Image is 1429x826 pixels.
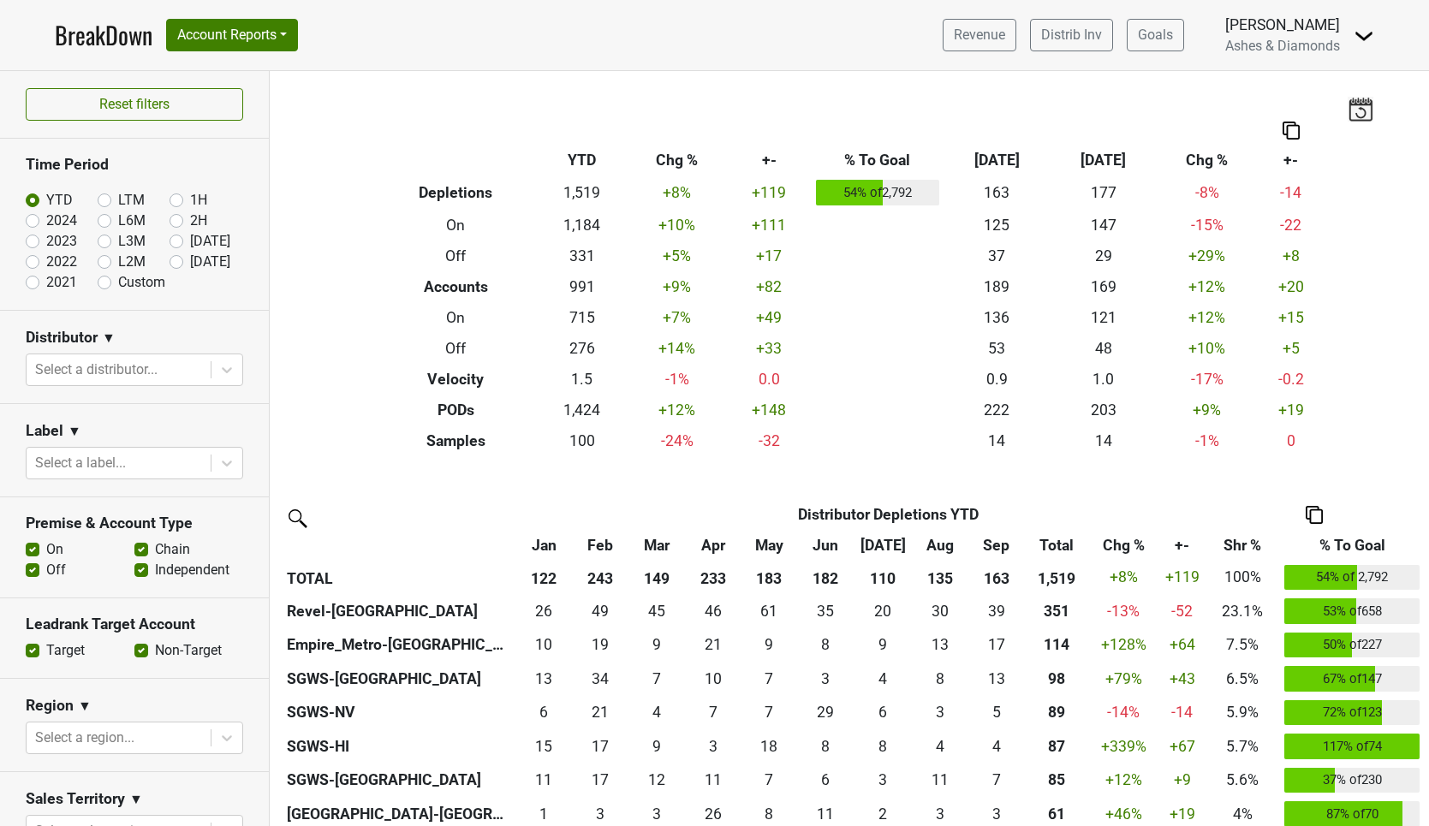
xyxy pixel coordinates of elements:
[1157,364,1257,395] td: -17 %
[745,769,793,791] div: 7
[283,628,515,663] th: Empire_Metro-[GEOGRAPHIC_DATA]
[973,600,1021,622] div: 39
[374,175,537,210] th: Depletions
[628,729,685,764] td: 9.25
[801,633,849,656] div: 8
[801,701,849,723] div: 29
[190,190,207,211] label: 1H
[628,530,685,561] th: Mar: activate to sort column ascending
[627,210,727,241] td: +10 %
[1157,271,1257,302] td: +12 %
[1157,210,1257,241] td: -15 %
[1157,395,1257,425] td: +9 %
[515,628,572,663] td: 9.5
[912,561,968,595] th: 135
[1206,561,1281,595] td: 100%
[688,701,736,723] div: 7
[374,210,537,241] th: On
[812,145,944,175] th: % To Goal
[916,600,964,622] div: 30
[576,735,624,758] div: 17
[973,735,1021,758] div: 4
[912,594,968,628] td: 29.5
[944,425,1051,456] td: 14
[1127,19,1184,51] a: Goals
[628,764,685,798] td: 12.083
[520,668,568,690] div: 13
[685,662,741,696] td: 10.251
[627,271,727,302] td: +9 %
[797,764,854,798] td: 5.582
[1283,122,1300,140] img: Copy to clipboard
[537,364,627,395] td: 1.5
[1257,425,1325,456] td: 0
[26,514,243,532] h3: Premise & Account Type
[628,628,685,663] td: 9.333
[26,88,243,121] button: Reset filters
[515,662,572,696] td: 12.579
[968,764,1025,798] td: 7.417
[26,790,125,808] h3: Sales Territory
[1206,628,1281,663] td: 7.5%
[944,364,1051,395] td: 0.9
[1030,19,1113,51] a: Distrib Inv
[1051,364,1158,395] td: 1.0
[968,696,1025,730] td: 5
[1025,662,1088,696] th: 98.147
[1206,764,1281,798] td: 5.6%
[537,271,627,302] td: 991
[1051,302,1158,333] td: 121
[858,633,908,656] div: 9
[374,302,537,333] th: On
[1257,333,1325,364] td: +5
[520,600,568,622] div: 26
[797,594,854,628] td: 35
[627,175,727,210] td: +8 %
[741,696,797,730] td: 7
[572,594,628,628] td: 49.083
[912,662,968,696] td: 7.751
[1257,241,1325,271] td: +8
[515,561,572,595] th: 122
[283,696,515,730] th: SGWS-NV
[745,735,793,758] div: 18
[26,329,98,347] h3: Distributor
[1025,594,1088,628] th: 350.501
[1025,628,1088,663] th: 113.916
[944,175,1051,210] td: 163
[912,764,968,798] td: 10.666
[1206,662,1281,696] td: 6.5%
[858,668,908,690] div: 4
[374,333,537,364] th: Off
[685,729,741,764] td: 2.916
[685,530,741,561] th: Apr: activate to sort column ascending
[633,735,681,758] div: 9
[727,395,812,425] td: +148
[46,231,77,252] label: 2023
[916,735,964,758] div: 4
[118,272,165,293] label: Custom
[973,633,1021,656] div: 17
[1157,241,1257,271] td: +29 %
[576,769,624,791] div: 17
[968,594,1025,628] td: 38.667
[973,701,1021,723] div: 5
[627,395,727,425] td: +12 %
[1257,302,1325,333] td: +15
[916,668,964,690] div: 8
[727,241,812,271] td: +17
[46,560,66,580] label: Off
[166,19,298,51] button: Account Reports
[1088,594,1158,628] td: -13 %
[520,735,568,758] div: 15
[741,662,797,696] td: 6.748
[537,241,627,271] td: 331
[1051,241,1158,271] td: 29
[797,729,854,764] td: 8
[627,333,727,364] td: +14 %
[1257,145,1325,175] th: +-
[576,633,624,656] div: 19
[283,764,515,798] th: SGWS-[GEOGRAPHIC_DATA]
[633,633,681,656] div: 9
[1306,506,1323,524] img: Copy to clipboard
